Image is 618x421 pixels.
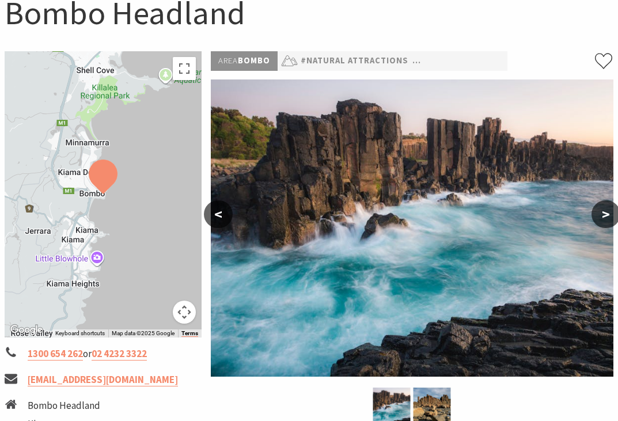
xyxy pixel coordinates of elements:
button: Toggle fullscreen view [173,57,196,80]
li: or [5,346,202,362]
a: #Natural Attractions [301,54,408,68]
a: [EMAIL_ADDRESS][DOMAIN_NAME] [28,373,178,386]
img: Google [7,323,46,337]
a: 1300 654 262 [28,347,83,361]
button: Map camera controls [173,301,196,324]
a: 02 4232 3322 [92,347,147,361]
span: Area [218,55,238,66]
button: Keyboard shortcuts [55,329,105,337]
a: Click to see this area on Google Maps [7,323,46,337]
span: Map data ©2025 Google [112,330,175,336]
button: < [204,200,233,228]
img: Bombo Quarry [211,79,614,377]
p: Bombo [211,51,278,71]
a: #History & Heritage [412,54,510,68]
li: Bombo Headland [28,398,139,414]
a: Terms [181,330,198,337]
